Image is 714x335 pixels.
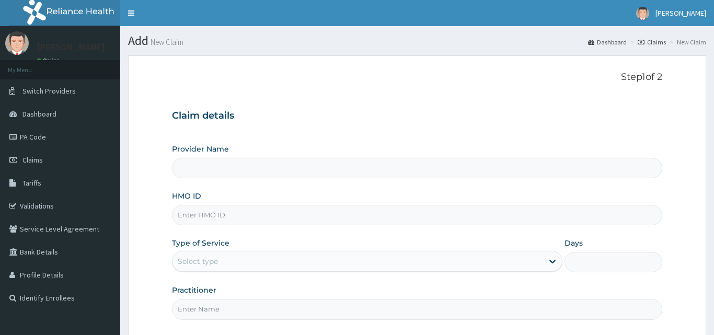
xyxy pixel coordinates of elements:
[172,110,662,122] h3: Claim details
[172,144,229,154] label: Provider Name
[667,38,706,47] li: New Claim
[172,191,201,201] label: HMO ID
[5,31,29,55] img: User Image
[22,178,41,188] span: Tariffs
[37,57,62,64] a: Online
[565,238,583,248] label: Days
[172,72,662,83] p: Step 1 of 2
[128,34,706,48] h1: Add
[37,42,105,52] p: [PERSON_NAME]
[638,38,666,47] a: Claims
[22,86,76,96] span: Switch Providers
[148,38,183,46] small: New Claim
[22,155,43,165] span: Claims
[172,205,662,225] input: Enter HMO ID
[172,238,229,248] label: Type of Service
[172,299,662,319] input: Enter Name
[655,8,706,18] span: [PERSON_NAME]
[636,7,649,20] img: User Image
[588,38,627,47] a: Dashboard
[178,256,218,267] div: Select type
[172,285,216,295] label: Practitioner
[22,109,56,119] span: Dashboard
